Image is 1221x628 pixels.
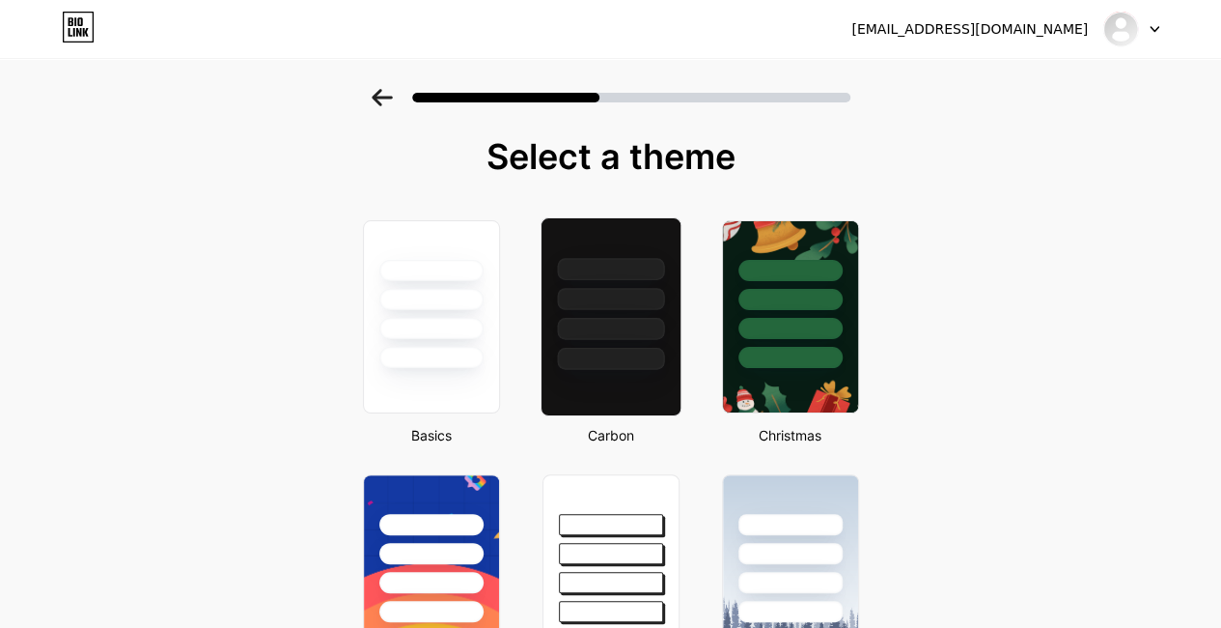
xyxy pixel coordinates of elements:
img: dlibro [1102,11,1139,47]
div: Christmas [716,425,865,445]
div: Select a theme [355,137,867,176]
div: [EMAIL_ADDRESS][DOMAIN_NAME] [851,19,1088,40]
div: Basics [357,425,506,445]
div: Carbon [537,425,685,445]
